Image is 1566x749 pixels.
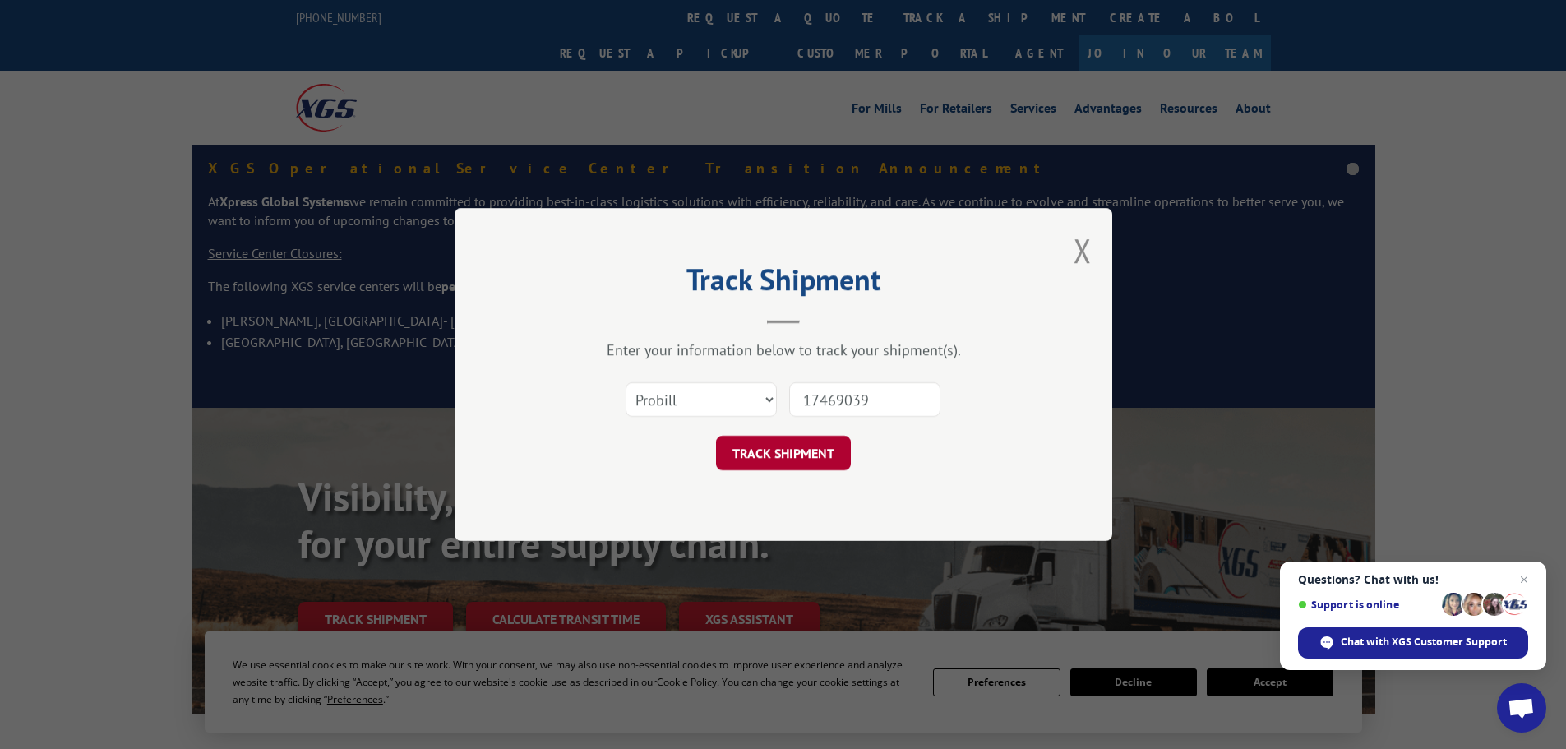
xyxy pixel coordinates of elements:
[1298,573,1528,586] span: Questions? Chat with us!
[537,268,1030,299] h2: Track Shipment
[1298,627,1528,659] span: Chat with XGS Customer Support
[789,382,940,417] input: Number(s)
[716,436,851,470] button: TRACK SHIPMENT
[1298,599,1436,611] span: Support is online
[1341,635,1507,650] span: Chat with XGS Customer Support
[1074,229,1092,272] button: Close modal
[1497,683,1546,733] a: Open chat
[537,340,1030,359] div: Enter your information below to track your shipment(s).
